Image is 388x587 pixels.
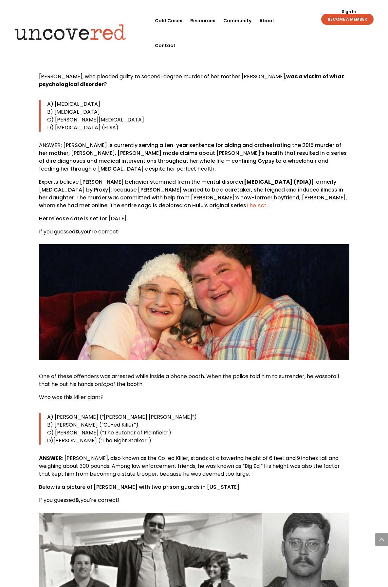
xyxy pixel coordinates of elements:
[190,8,215,33] a: Resources
[39,141,61,149] strong: ANSWER
[259,8,274,33] a: About
[39,73,286,80] span: [PERSON_NAME], who pleaded guilty to second-degree murder of her mother [PERSON_NAME],
[47,437,349,445] p: D)
[39,454,62,462] strong: ANSWER
[101,380,110,388] span: top
[246,202,267,209] a: The Act
[321,14,374,25] a: BECOME A MEMBER
[39,244,349,360] img: GypsyandDeeDee
[47,429,171,436] span: C) [PERSON_NAME] (“The Butcher of Plainfield”)
[223,8,251,33] a: Community
[47,100,100,108] span: A) [MEDICAL_DATA]
[325,373,331,380] span: so
[39,178,349,215] p: Experts believe [PERSON_NAME] behavior stemmed from the mental disorder [formerly [MEDICAL_DATA] ...
[47,124,119,131] span: D) [MEDICAL_DATA] (FDIA)
[39,215,349,228] p: Her release date is set for [DATE].
[75,496,81,504] strong: B,
[47,108,100,116] span: B) [MEDICAL_DATA]
[53,437,151,444] span: [PERSON_NAME] (“The Night Stalker”)
[39,394,103,401] span: Who was this killer giant?
[47,116,144,123] span: C) [PERSON_NAME][MEDICAL_DATA]
[75,228,81,235] strong: D,
[155,33,176,58] a: Contact
[39,373,325,380] span: One of these offenders was arrested while inside a phone booth. When the police told him to surre...
[338,10,360,14] a: Sign In
[47,413,197,421] span: A) [PERSON_NAME] (“[PERSON_NAME] [PERSON_NAME]”)
[39,141,349,178] p: : [PERSON_NAME] is currently serving a ten-year sentence for aiding and orchestrating the 2015 mu...
[39,483,349,496] p: Below is a picture of [PERSON_NAME] with two prison guards in [US_STATE].
[110,380,143,388] span: of the booth.
[39,496,120,504] span: If you guessed you’re correct!
[39,373,339,388] span: tall that he put his hands on
[39,228,120,235] span: If you guessed you’re correct!
[244,178,311,186] strong: [MEDICAL_DATA] (FDIA)
[47,421,139,429] span: B) [PERSON_NAME] (“Co-ed Killer”)
[9,20,132,45] img: Uncovered logo
[155,8,182,33] a: Cold Cases
[39,73,344,88] b: was a victim of what psychological disorder?
[39,454,340,478] span: : [PERSON_NAME], also known as the Co-ed Killer, stands at a towering height of 6 feet and 9 inch...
